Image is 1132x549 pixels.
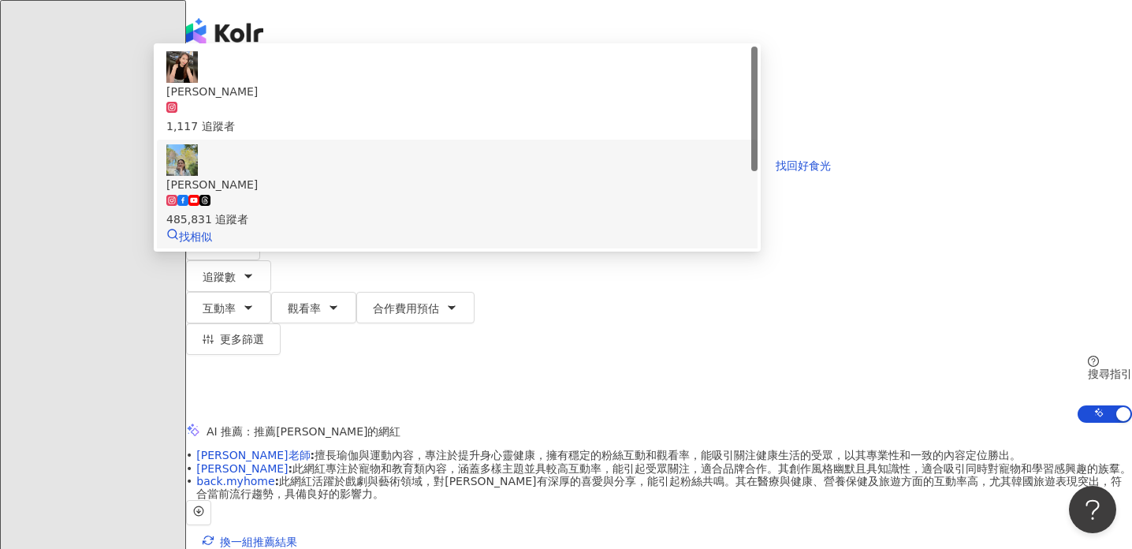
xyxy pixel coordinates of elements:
div: 485,831 追蹤者 [166,211,748,228]
span: 換一組推薦結果 [220,536,297,548]
button: 互動率 [186,292,271,323]
div: [PERSON_NAME] [166,83,748,100]
span: 合作費用預估 [373,302,439,315]
img: KOL Avatar [166,144,198,176]
div: [PERSON_NAME] [166,176,748,193]
button: 合作費用預估 [356,292,475,323]
span: 觀看率 [288,302,321,315]
a: back.myhome [196,475,274,487]
button: 更多篩選 [186,323,281,355]
span: 找相似 [179,230,212,243]
span: 找回好食光 [776,159,831,172]
a: [PERSON_NAME]老師 [196,449,310,461]
span: 此網紅活躍於戲劇與藝術領域，對[PERSON_NAME]有深厚的喜愛與分享，能引起粉絲共鳴。其在醫療與健康、營養保健及旅遊方面的互動率高，尤其韓國旅遊表現突出，符合當前流行趨勢，具備良好的影響力。 [196,475,1132,500]
div: • [186,449,1132,461]
span: 追蹤數 [203,271,236,283]
div: • [186,475,1132,500]
a: [PERSON_NAME] [196,462,288,475]
div: 1,117 追蹤者 [166,118,748,135]
span: 更多篩選 [220,333,264,345]
img: KOL Avatar [166,51,198,83]
span: question-circle [1088,356,1099,367]
span: : [275,475,280,487]
iframe: Help Scout Beacon - Open [1069,486,1116,533]
span: 此網紅專注於寵物和教育類內容，涵蓋多樣主題並具較高互動率，能引起受眾關注，適合品牌合作。其創作風格幽默且具知識性，適合吸引同時對寵物和學習感興趣的族羣。 [196,462,1131,475]
button: 追蹤數 [186,260,271,292]
div: 搜尋指引 [1088,368,1132,380]
span: : [289,462,293,475]
a: 找相似 [166,230,212,243]
img: logo [186,18,263,47]
span: : [311,449,315,461]
span: 推薦[PERSON_NAME]的網紅 [254,425,400,438]
button: 觀看率 [271,292,356,323]
div: AI 推薦 ： [207,425,400,438]
div: • [186,462,1132,475]
span: 互動率 [203,302,236,315]
span: 擅長瑜伽與運動內容，專注於提升身心靈健康，擁有穩定的粉絲互動和觀看率，能吸引關注健康生活的受眾，以其專業性和一致的內容定位勝出。 [196,449,1021,461]
button: 找回好食光 [759,150,847,181]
